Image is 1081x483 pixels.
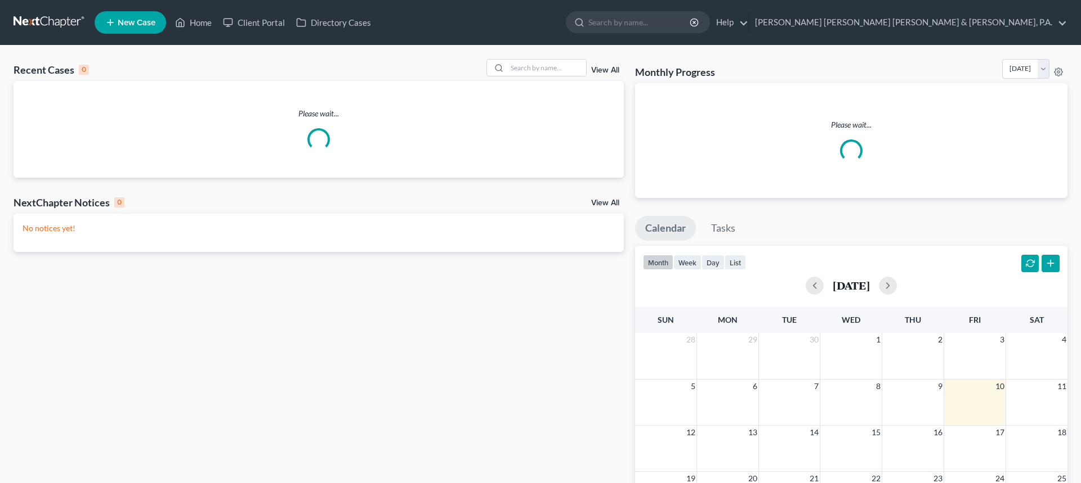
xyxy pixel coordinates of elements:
h3: Monthly Progress [635,65,715,79]
a: Help [711,12,748,33]
span: 17 [994,426,1006,439]
span: 11 [1056,380,1067,393]
span: 13 [747,426,758,439]
input: Search by name... [588,12,691,33]
span: 2 [937,333,944,346]
a: Directory Cases [291,12,377,33]
span: 7 [813,380,820,393]
span: 10 [994,380,1006,393]
span: 5 [690,380,696,393]
span: 12 [685,426,696,439]
span: 18 [1056,426,1067,439]
a: Tasks [701,216,745,241]
a: View All [591,199,619,207]
span: 28 [685,333,696,346]
span: Mon [718,315,738,324]
a: Calendar [635,216,696,241]
input: Search by name... [507,60,586,76]
span: Fri [969,315,981,324]
span: 9 [937,380,944,393]
p: Please wait... [644,119,1058,130]
h2: [DATE] [833,279,870,291]
button: month [643,255,673,270]
span: 3 [999,333,1006,346]
span: Tue [782,315,797,324]
span: 16 [932,426,944,439]
p: No notices yet! [23,223,615,234]
a: Home [169,12,217,33]
span: 14 [808,426,820,439]
a: View All [591,66,619,74]
span: 4 [1061,333,1067,346]
span: 8 [875,380,882,393]
span: 15 [870,426,882,439]
button: week [673,255,702,270]
div: Recent Cases [14,63,89,76]
span: 29 [747,333,758,346]
button: day [702,255,725,270]
span: 6 [752,380,758,393]
span: Thu [905,315,921,324]
span: 1 [875,333,882,346]
div: 0 [79,65,89,75]
span: New Case [118,19,155,27]
span: 30 [808,333,820,346]
button: list [725,255,746,270]
span: Sun [658,315,674,324]
p: Please wait... [14,108,624,119]
div: 0 [114,197,124,207]
a: Client Portal [217,12,291,33]
div: NextChapter Notices [14,196,124,209]
span: Wed [842,315,860,324]
span: Sat [1030,315,1044,324]
a: [PERSON_NAME] [PERSON_NAME] [PERSON_NAME] & [PERSON_NAME], P.A. [749,12,1067,33]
